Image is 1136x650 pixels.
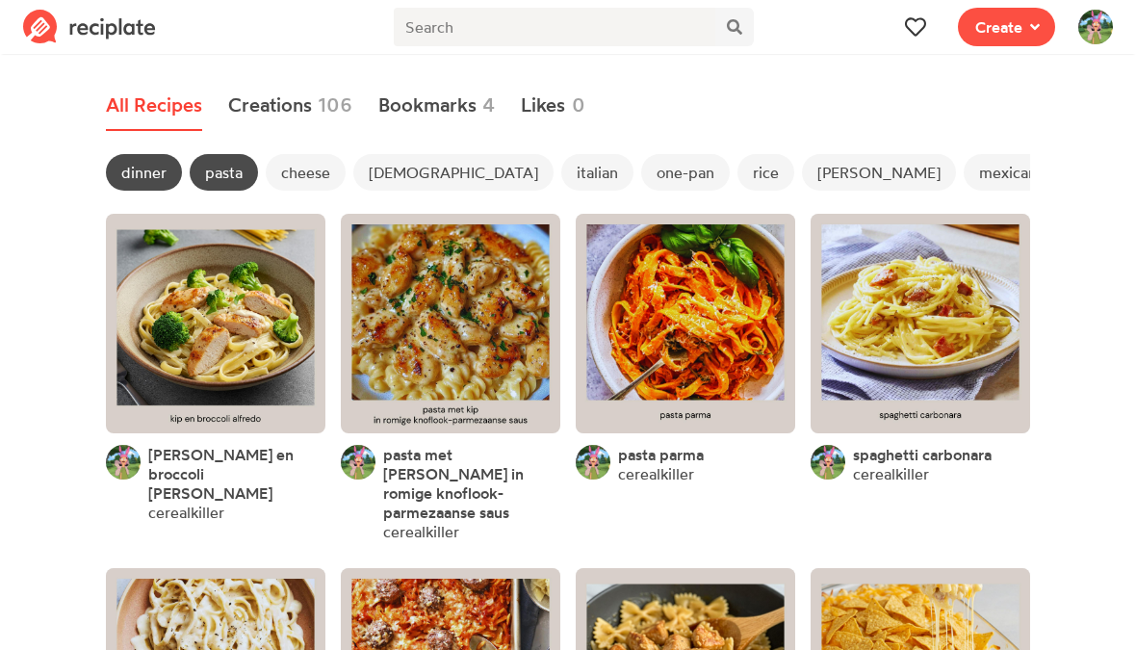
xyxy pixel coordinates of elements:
[521,81,585,131] a: Likes0
[383,522,459,541] a: cerealkiller
[318,91,352,119] span: 106
[148,503,224,522] a: cerealkiller
[106,154,182,191] span: dinner
[811,445,845,480] img: User's avatar
[353,154,554,191] span: [DEMOGRAPHIC_DATA]
[106,445,141,480] img: User's avatar
[853,445,992,464] a: spaghetti carbonara
[1078,10,1113,44] img: User's avatar
[958,8,1055,46] button: Create
[228,81,353,131] a: Creations106
[383,445,560,522] a: pasta met [PERSON_NAME] in romige knoflook-parmezaanse saus
[23,10,156,44] img: Reciplate
[618,464,694,483] a: cerealkiller
[266,154,346,191] span: cheese
[378,81,496,131] a: Bookmarks4
[394,8,714,46] input: Search
[737,154,794,191] span: rice
[106,81,202,131] a: All Recipes
[148,445,325,503] a: [PERSON_NAME] en broccoli [PERSON_NAME]
[576,445,610,480] img: User's avatar
[572,91,585,119] span: 0
[148,445,294,503] span: [PERSON_NAME] en broccoli [PERSON_NAME]
[383,445,524,522] span: pasta met [PERSON_NAME] in romige knoflook-parmezaanse saus
[190,154,258,191] span: pasta
[964,154,1052,191] span: mexican
[561,154,633,191] span: italian
[853,464,929,483] a: cerealkiller
[341,445,375,480] img: User's avatar
[618,445,704,464] a: pasta parma
[975,15,1022,39] span: Create
[802,154,956,191] span: [PERSON_NAME]
[482,91,495,119] span: 4
[641,154,730,191] span: one-pan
